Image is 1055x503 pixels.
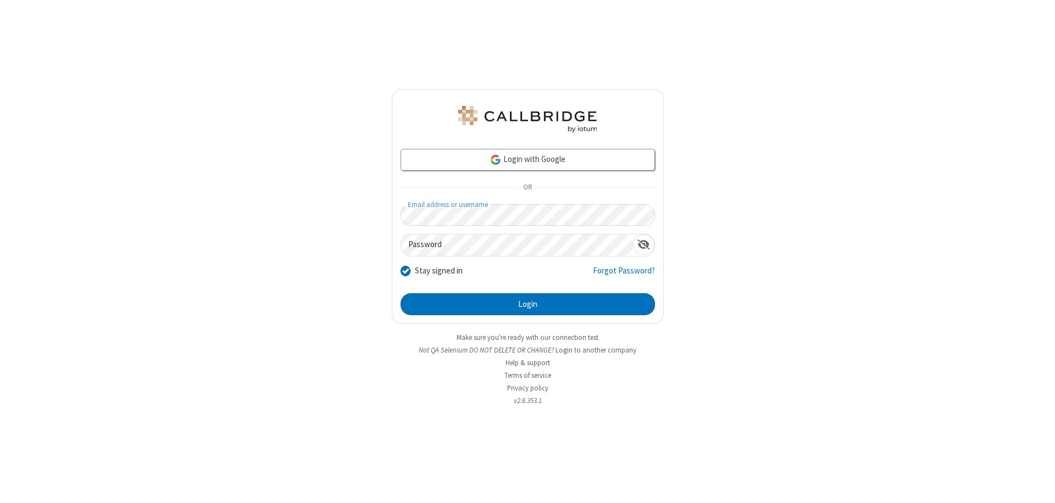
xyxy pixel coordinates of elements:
li: Not QA Selenium DO NOT DELETE OR CHANGE? [392,345,664,355]
a: Login with Google [401,149,655,171]
div: Show password [633,234,654,255]
a: Terms of service [504,371,551,380]
img: QA Selenium DO NOT DELETE OR CHANGE [456,106,599,132]
input: Password [401,234,633,256]
input: Email address or username [401,204,655,226]
label: Stay signed in [415,265,463,277]
a: Help & support [506,358,550,367]
img: google-icon.png [490,154,502,166]
iframe: Chat [1028,474,1047,495]
a: Make sure you're ready with our connection test [457,333,598,342]
span: OR [519,180,536,195]
button: Login to another company [556,345,636,355]
button: Login [401,293,655,315]
a: Privacy policy [507,383,548,393]
li: v2.6.353.1 [392,395,664,406]
a: Forgot Password? [593,265,655,286]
